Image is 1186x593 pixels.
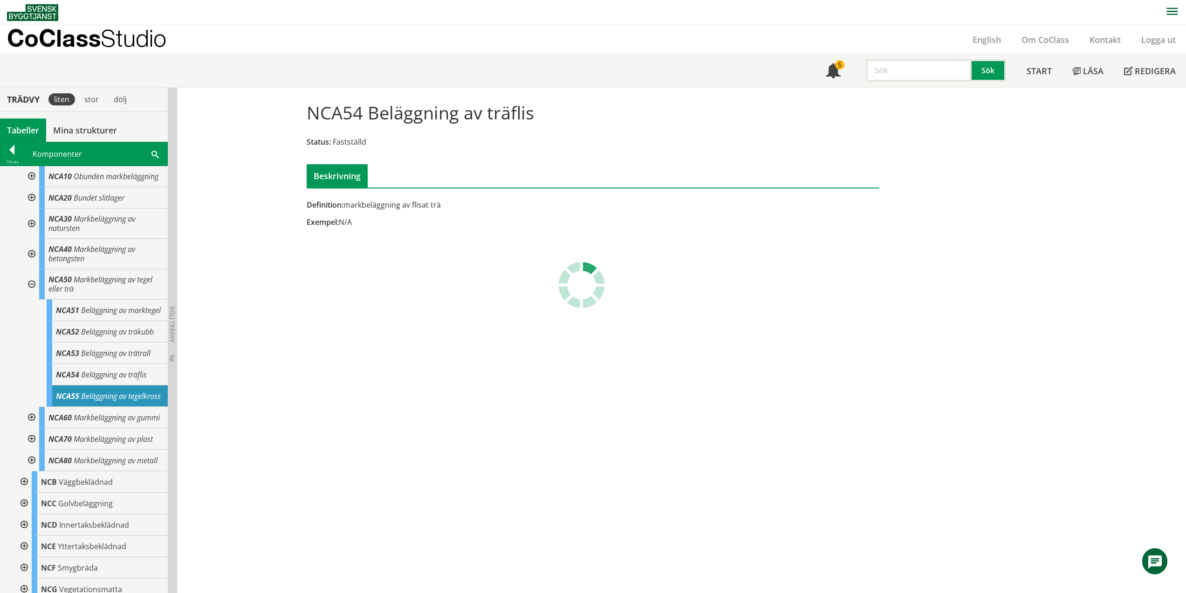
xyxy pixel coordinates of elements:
[558,262,605,308] img: Laddar
[1083,65,1104,77] span: Läsa
[307,137,331,147] span: Status:
[816,55,851,87] a: 5
[81,391,161,401] span: Beläggning av tegelkross
[58,563,98,573] span: Smygbräda
[307,102,534,123] h1: NCA54 Beläggning av träflis
[1131,34,1186,45] a: Logga ut
[1027,65,1052,77] span: Start
[1011,34,1079,45] a: Om CoClass
[7,33,166,43] p: CoClass
[58,541,126,551] span: Yttertaksbeklädnad
[48,434,72,444] span: NCA70
[48,244,135,264] span: Markbeläggning av betongsten
[307,217,339,227] span: Exempel:
[2,94,45,105] div: Trädvy
[972,59,1006,82] button: Sök
[81,327,154,337] span: Beläggning av träkubb
[41,563,56,573] span: NCF
[7,25,186,54] a: CoClassStudio
[56,370,79,380] span: NCA54
[1114,55,1186,87] a: Redigera
[41,498,56,509] span: NCC
[74,455,158,466] span: Markbeläggning av metall
[81,348,151,358] span: Beläggning av trätrall
[56,327,79,337] span: NCA52
[826,64,841,79] span: Notifikationer
[333,137,366,147] span: Fastställd
[48,274,72,285] span: NCA50
[108,93,132,105] div: dölj
[1135,65,1176,77] span: Redigera
[79,93,104,105] div: stor
[74,171,158,181] span: Obunden markbeläggning
[48,193,72,203] span: NCA20
[56,348,79,358] span: NCA53
[81,305,161,315] span: Beläggning av marktegel
[1016,55,1062,87] a: Start
[48,274,152,294] span: Markbeläggning av tegel eller trä
[48,455,72,466] span: NCA80
[24,142,167,166] div: Komponenter
[307,164,368,188] div: Beskrivning
[1062,55,1114,87] a: Läsa
[41,477,57,487] span: NCB
[58,498,113,509] span: Golvbeläggning
[7,4,58,21] img: Svensk Byggtjänst
[151,149,159,159] span: Sök i tabellen
[41,520,57,530] span: NCD
[962,34,1011,45] a: English
[101,24,166,52] span: Studio
[48,214,135,233] span: Markbeläggning av natursten
[1079,34,1131,45] a: Kontakt
[48,244,72,254] span: NCA40
[59,477,113,487] span: Väggbeklädnad
[866,59,972,82] input: Sök
[74,434,153,444] span: Markbeläggning av plast
[59,520,129,530] span: Innertaksbeklädnad
[307,200,343,210] span: Definition:
[81,370,147,380] span: Beläggning av träflis
[74,412,160,423] span: Markbeläggning av gummi
[0,158,24,166] div: Tillbaka
[56,305,79,315] span: NCA51
[56,391,79,401] span: NCA55
[307,217,684,227] div: N/A
[48,214,72,224] span: NCA30
[835,60,844,70] div: 5
[307,200,684,210] div: markbeläggning av flisat trä
[48,93,75,105] div: liten
[41,541,56,551] span: NCE
[48,412,72,423] span: NCA60
[46,119,124,142] a: Mina strukturer
[48,171,72,181] span: NCA10
[168,306,176,342] span: Dölj trädvy
[74,193,124,203] span: Bundet slitlager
